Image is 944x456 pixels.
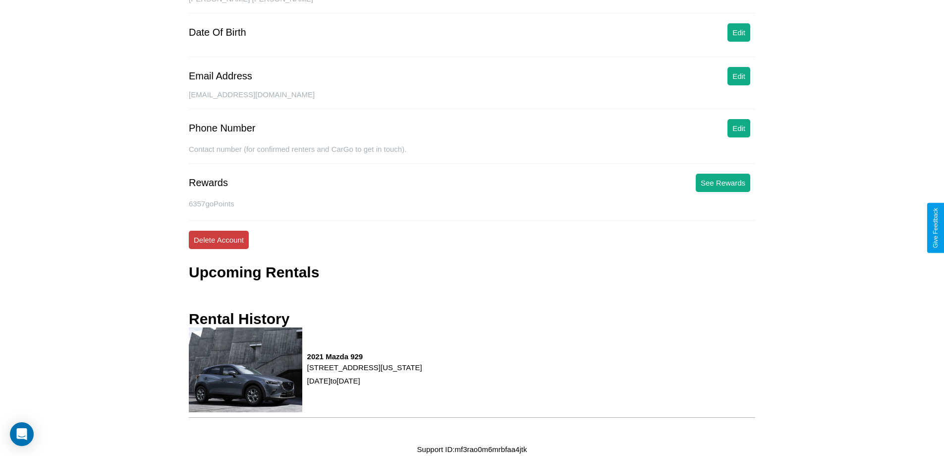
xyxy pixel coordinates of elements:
h3: Rental History [189,311,289,327]
div: Date Of Birth [189,27,246,38]
h3: Upcoming Rentals [189,264,319,281]
div: Contact number (for confirmed renters and CarGo to get in touch). [189,145,755,164]
img: rental [189,327,302,412]
p: [DATE] to [DATE] [307,374,422,388]
div: Rewards [189,177,228,189]
button: Delete Account [189,231,249,249]
p: [STREET_ADDRESS][US_STATE] [307,361,422,374]
div: Phone Number [189,123,256,134]
div: Open Intercom Messenger [10,422,34,446]
button: See Rewards [696,174,750,192]
div: Email Address [189,70,252,82]
h3: 2021 Mazda 929 [307,352,422,361]
button: Edit [727,119,750,137]
div: [EMAIL_ADDRESS][DOMAIN_NAME] [189,90,755,109]
div: Give Feedback [932,208,939,248]
button: Edit [727,23,750,42]
p: Support ID: mf3rao0m6mrbfaa4jtk [417,443,527,456]
p: 6357 goPoints [189,197,755,210]
button: Edit [727,67,750,85]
